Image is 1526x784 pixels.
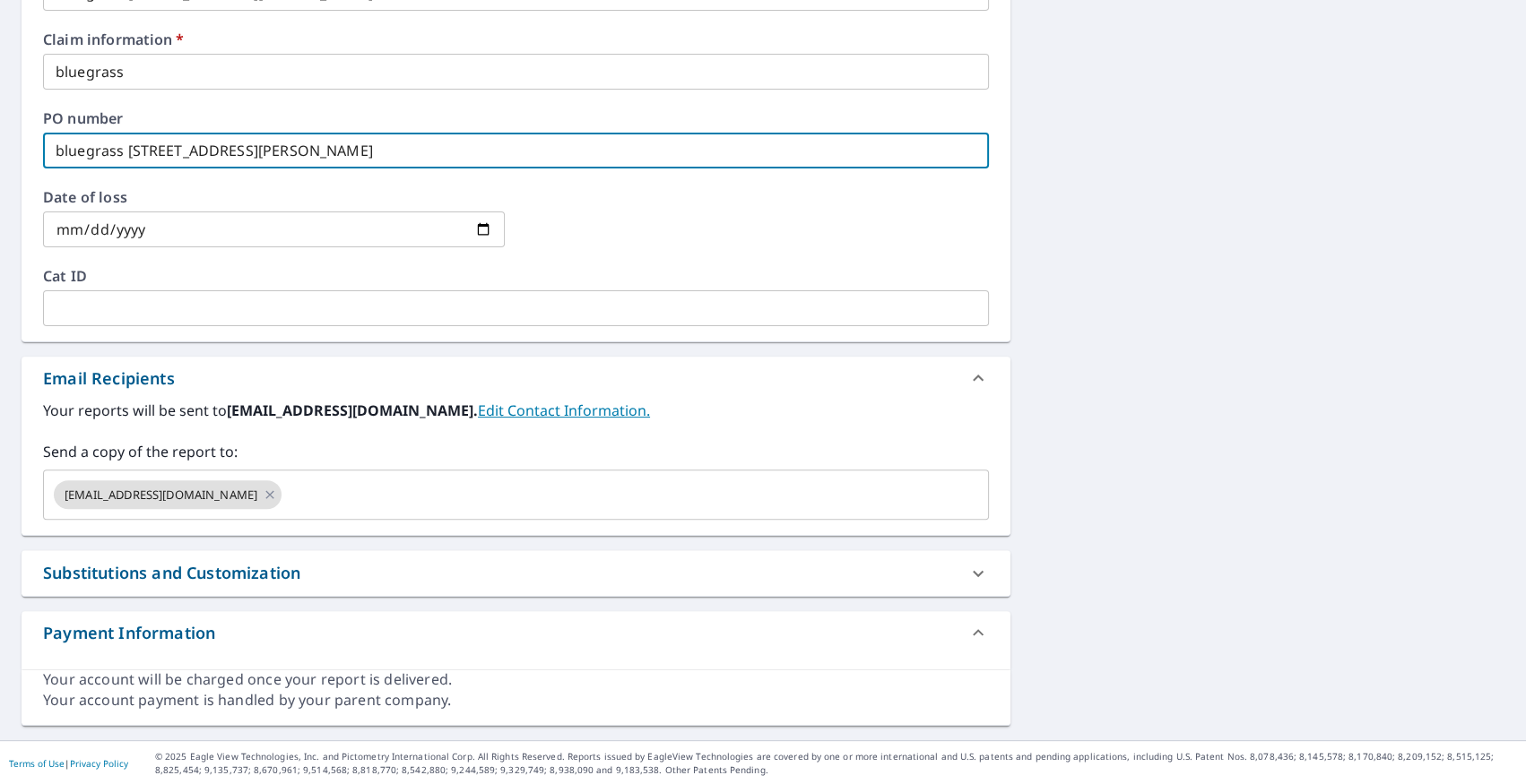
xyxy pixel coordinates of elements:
[43,561,300,585] div: Substitutions and Customization
[54,480,282,509] div: [EMAIL_ADDRESS][DOMAIN_NAME]
[227,401,478,420] b: [EMAIL_ADDRESS][DOMAIN_NAME].
[70,757,128,770] a: Privacy Policy
[9,757,65,770] a: Terms of Use
[22,357,1010,400] div: Email Recipients
[43,690,989,711] div: Your account payment is handled by your parent company.
[43,32,989,47] label: Claim information
[43,400,989,421] label: Your reports will be sent to
[43,366,175,391] div: Email Recipients
[43,669,989,690] div: Your account will be charged once your report is delivered.
[9,758,128,769] p: |
[54,487,268,504] span: [EMAIL_ADDRESS][DOMAIN_NAME]
[43,621,215,645] div: Payment Information
[22,611,1010,654] div: Payment Information
[43,269,989,283] label: Cat ID
[478,401,650,420] a: EditContactInfo
[155,750,1517,777] p: © 2025 Eagle View Technologies, Inc. and Pictometry International Corp. All Rights Reserved. Repo...
[43,190,505,204] label: Date of loss
[22,550,1010,596] div: Substitutions and Customization
[43,441,989,462] label: Send a copy of the report to:
[43,111,989,125] label: PO number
